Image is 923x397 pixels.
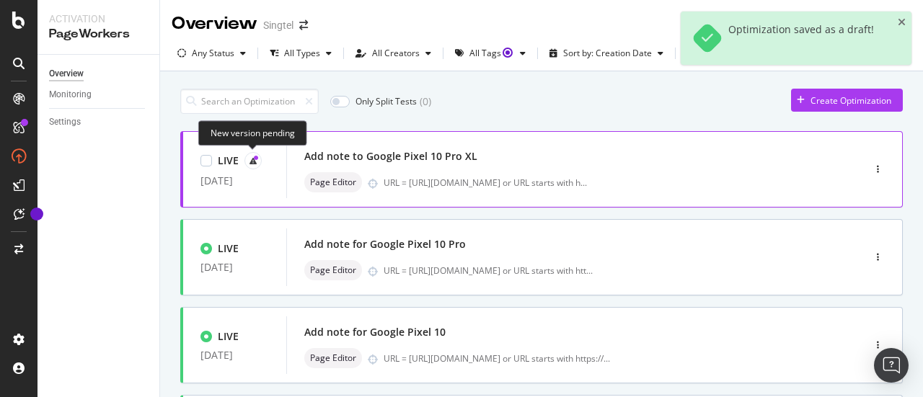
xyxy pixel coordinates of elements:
[898,17,906,27] div: close toast
[469,49,514,58] div: All Tags
[586,264,593,277] span: ...
[304,172,362,192] div: neutral label
[49,115,81,130] div: Settings
[198,120,307,146] div: New version pending
[200,349,269,361] div: [DATE]
[501,46,514,59] div: Tooltip anchor
[350,42,437,65] button: All Creators
[49,66,84,81] div: Overview
[218,153,239,168] div: LIVE
[544,42,669,65] button: Sort by: Creation Date
[563,49,652,58] div: Sort by: Creation Date
[355,95,417,107] div: Only Split Tests
[172,42,252,65] button: Any Status
[30,208,43,220] div: Tooltip anchor
[874,348,909,383] div: Open Intercom Messenger
[49,87,92,102] div: Monitoring
[180,89,319,114] input: Search an Optimization
[310,178,356,187] span: Page Editor
[604,352,610,365] span: ...
[299,20,308,30] div: arrow-right-arrow-left
[49,26,148,43] div: PageWorkers
[200,262,269,273] div: [DATE]
[172,12,257,36] div: Overview
[49,87,149,102] a: Monitoring
[728,23,874,53] div: Optimization saved as a draft!
[304,348,362,368] div: neutral label
[310,266,356,275] span: Page Editor
[420,94,431,109] div: ( 0 )
[304,237,466,251] div: Add note for Google Pixel 10 Pro
[49,12,148,26] div: Activation
[49,66,149,81] a: Overview
[372,49,420,58] div: All Creators
[49,115,149,130] a: Settings
[449,42,531,65] button: All TagsTooltip anchor
[304,260,362,280] div: neutral label
[791,89,903,112] button: Create Optimization
[192,49,234,58] div: Any Status
[200,175,269,187] div: [DATE]
[384,352,610,365] div: URL = [URL][DOMAIN_NAME] or URL starts with https://
[218,241,239,256] div: LIVE
[218,329,239,344] div: LIVE
[304,325,446,339] div: Add note for Google Pixel 10
[580,177,587,189] span: ...
[811,94,891,107] div: Create Optimization
[263,18,293,32] div: Singtel
[384,264,593,277] div: URL = [URL][DOMAIN_NAME] or URL starts with htt
[264,42,337,65] button: All Types
[284,49,320,58] div: All Types
[310,354,356,362] span: Page Editor
[384,177,587,189] div: URL = [URL][DOMAIN_NAME] or URL starts with h
[304,149,477,164] div: Add note to Google Pixel 10 Pro XL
